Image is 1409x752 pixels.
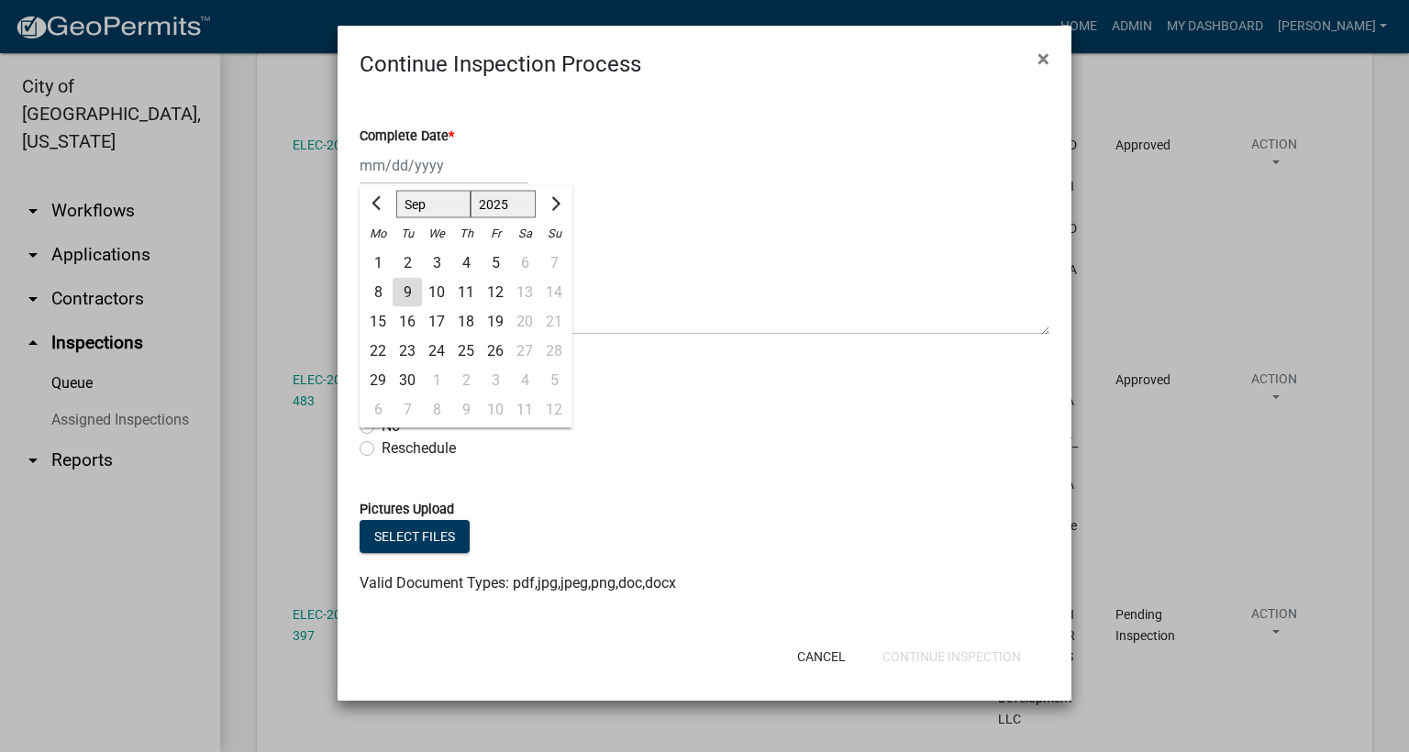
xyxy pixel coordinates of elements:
[481,337,510,366] div: Friday, September 26, 2025
[393,395,422,425] div: Tuesday, October 7, 2025
[481,395,510,425] div: 10
[451,366,481,395] div: Thursday, October 2, 2025
[363,249,393,278] div: Monday, September 1, 2025
[422,307,451,337] div: Wednesday, September 17, 2025
[543,190,565,219] button: Next month
[451,278,481,307] div: Thursday, September 11, 2025
[393,278,422,307] div: 9
[363,395,393,425] div: 6
[481,219,510,249] div: Fr
[360,130,454,143] label: Complete Date
[422,219,451,249] div: We
[363,278,393,307] div: 8
[451,249,481,278] div: 4
[422,337,451,366] div: Wednesday, September 24, 2025
[382,437,456,459] label: Reschedule
[422,337,451,366] div: 24
[481,366,510,395] div: Friday, October 3, 2025
[393,337,422,366] div: 23
[393,249,422,278] div: Tuesday, September 2, 2025
[481,249,510,278] div: 5
[481,307,510,337] div: Friday, September 19, 2025
[422,366,451,395] div: Wednesday, October 1, 2025
[422,278,451,307] div: 10
[393,278,422,307] div: Tuesday, September 9, 2025
[451,395,481,425] div: Thursday, October 9, 2025
[1023,33,1064,84] button: Close
[422,395,451,425] div: 8
[393,395,422,425] div: 7
[422,278,451,307] div: Wednesday, September 10, 2025
[451,395,481,425] div: 9
[363,307,393,337] div: 15
[481,307,510,337] div: 19
[451,219,481,249] div: Th
[451,337,481,366] div: Thursday, September 25, 2025
[363,278,393,307] div: Monday, September 8, 2025
[539,219,569,249] div: Su
[363,307,393,337] div: Monday, September 15, 2025
[393,307,422,337] div: Tuesday, September 16, 2025
[363,337,393,366] div: Monday, September 22, 2025
[422,249,451,278] div: Wednesday, September 3, 2025
[393,366,422,395] div: 30
[481,278,510,307] div: Friday, September 12, 2025
[868,640,1036,673] button: Continue Inspection
[363,366,393,395] div: 29
[422,366,451,395] div: 1
[510,219,539,249] div: Sa
[393,219,422,249] div: Tu
[481,366,510,395] div: 3
[451,366,481,395] div: 2
[363,337,393,366] div: 22
[360,147,527,184] input: mm/dd/yyyy
[471,191,537,218] select: Select year
[782,640,860,673] button: Cancel
[481,395,510,425] div: Friday, October 10, 2025
[451,307,481,337] div: 18
[393,337,422,366] div: Tuesday, September 23, 2025
[451,307,481,337] div: Thursday, September 18, 2025
[422,395,451,425] div: Wednesday, October 8, 2025
[481,337,510,366] div: 26
[422,249,451,278] div: 3
[360,574,676,592] span: Valid Document Types: pdf,jpg,jpeg,png,doc,docx
[396,191,471,218] select: Select month
[363,366,393,395] div: Monday, September 29, 2025
[481,278,510,307] div: 12
[363,249,393,278] div: 1
[1037,46,1049,72] span: ×
[481,249,510,278] div: Friday, September 5, 2025
[422,307,451,337] div: 17
[363,219,393,249] div: Mo
[360,503,454,516] label: Pictures Upload
[393,366,422,395] div: Tuesday, September 30, 2025
[367,190,389,219] button: Previous month
[393,307,422,337] div: 16
[360,48,641,81] h4: Continue Inspection Process
[451,337,481,366] div: 25
[451,278,481,307] div: 11
[363,395,393,425] div: Monday, October 6, 2025
[393,249,422,278] div: 2
[360,520,470,553] button: Select files
[451,249,481,278] div: Thursday, September 4, 2025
